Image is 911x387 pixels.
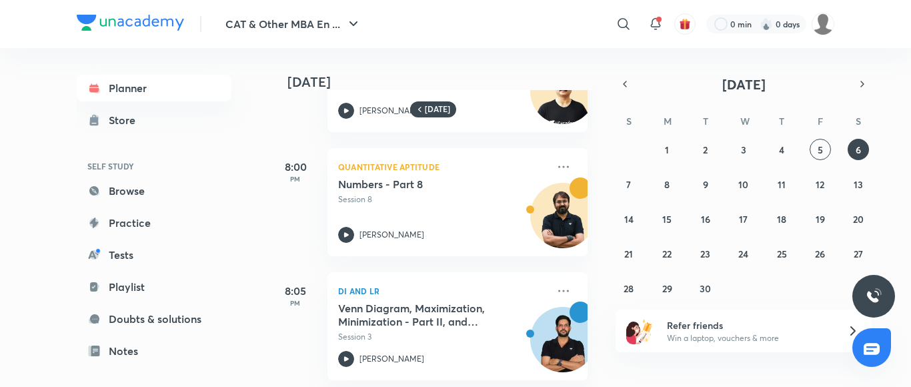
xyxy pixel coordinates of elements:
a: Practice [77,210,231,236]
button: September 18, 2025 [771,208,792,230]
p: Session 3 [338,331,548,343]
span: [DATE] [722,75,766,93]
h5: 8:05 [269,283,322,299]
button: September 7, 2025 [618,173,640,195]
abbr: September 21, 2025 [624,248,633,260]
button: September 14, 2025 [618,208,640,230]
button: avatar [674,13,696,35]
abbr: September 26, 2025 [815,248,825,260]
abbr: September 20, 2025 [853,213,864,226]
button: September 4, 2025 [771,139,792,160]
button: September 6, 2025 [848,139,869,160]
abbr: September 11, 2025 [778,178,786,191]
img: Company Logo [77,15,184,31]
abbr: Sunday [626,115,632,127]
abbr: September 1, 2025 [665,143,669,156]
button: [DATE] [634,75,853,93]
button: September 30, 2025 [695,278,716,299]
img: streak [760,17,773,31]
abbr: September 28, 2025 [624,282,634,295]
button: September 12, 2025 [810,173,831,195]
abbr: September 19, 2025 [816,213,825,226]
a: Doubts & solutions [77,306,231,332]
h6: Refer friends [667,318,831,332]
abbr: September 30, 2025 [700,282,711,295]
button: September 10, 2025 [733,173,754,195]
button: September 5, 2025 [810,139,831,160]
abbr: September 15, 2025 [662,213,672,226]
p: DI and LR [338,283,548,299]
button: September 9, 2025 [695,173,716,195]
abbr: Tuesday [703,115,708,127]
button: September 28, 2025 [618,278,640,299]
p: [PERSON_NAME] [359,105,424,117]
button: September 20, 2025 [848,208,869,230]
button: September 8, 2025 [656,173,678,195]
button: September 16, 2025 [695,208,716,230]
p: [PERSON_NAME] [359,229,424,241]
abbr: September 27, 2025 [854,248,863,260]
h6: SELF STUDY [77,155,231,177]
h5: Numbers - Part 8 [338,177,504,191]
abbr: September 25, 2025 [777,248,787,260]
img: chirag [812,13,834,35]
abbr: September 10, 2025 [738,178,748,191]
abbr: Thursday [779,115,784,127]
abbr: September 23, 2025 [700,248,710,260]
abbr: September 12, 2025 [816,178,824,191]
a: Browse [77,177,231,204]
a: Notes [77,338,231,364]
abbr: September 18, 2025 [777,213,786,226]
abbr: Friday [818,115,823,127]
button: CAT & Other MBA En ... [217,11,369,37]
button: September 27, 2025 [848,243,869,264]
a: Playlist [77,274,231,300]
abbr: September 2, 2025 [703,143,708,156]
h4: [DATE] [287,74,601,90]
abbr: September 3, 2025 [741,143,746,156]
p: PM [269,299,322,307]
button: September 29, 2025 [656,278,678,299]
button: September 26, 2025 [810,243,831,264]
abbr: September 7, 2025 [626,178,631,191]
img: avatar [679,18,691,30]
abbr: September 5, 2025 [818,143,823,156]
h5: Venn Diagram, Maximization, Minimization - Part II, and Doubt Clearing [338,302,504,328]
abbr: September 17, 2025 [739,213,748,226]
button: September 11, 2025 [771,173,792,195]
abbr: September 6, 2025 [856,143,861,156]
button: September 25, 2025 [771,243,792,264]
button: September 21, 2025 [618,243,640,264]
button: September 22, 2025 [656,243,678,264]
img: referral [626,318,653,344]
a: Planner [77,75,231,101]
button: September 17, 2025 [733,208,754,230]
img: ttu [866,288,882,304]
h6: [DATE] [425,104,450,115]
p: Quantitative Aptitude [338,159,548,175]
abbr: Wednesday [740,115,750,127]
a: Store [77,107,231,133]
button: September 13, 2025 [848,173,869,195]
button: September 23, 2025 [695,243,716,264]
abbr: September 4, 2025 [779,143,784,156]
abbr: September 8, 2025 [664,178,670,191]
p: Session 8 [338,193,548,206]
abbr: September 14, 2025 [624,213,634,226]
a: Tests [77,242,231,268]
h5: 8:00 [269,159,322,175]
abbr: September 13, 2025 [854,178,863,191]
p: Win a laptop, vouchers & more [667,332,831,344]
abbr: Monday [664,115,672,127]
abbr: September 9, 2025 [703,178,708,191]
abbr: Saturday [856,115,861,127]
button: September 1, 2025 [656,139,678,160]
abbr: September 24, 2025 [738,248,748,260]
img: Avatar [531,314,595,378]
div: Store [109,112,143,128]
button: September 24, 2025 [733,243,754,264]
p: PM [269,175,322,183]
a: Company Logo [77,15,184,34]
p: [PERSON_NAME] [359,353,424,365]
abbr: September 29, 2025 [662,282,672,295]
